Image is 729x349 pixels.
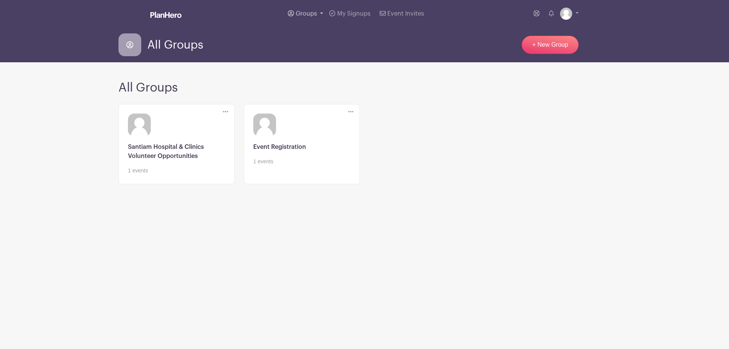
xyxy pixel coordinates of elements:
a: + New Group [522,36,579,54]
img: default-ce2991bfa6775e67f084385cd625a349d9dcbb7a52a09fb2fda1e96e2d18dcdb.png [560,8,572,20]
span: Event Invites [387,11,424,17]
span: Groups [296,11,317,17]
span: All Groups [147,39,203,51]
span: My Signups [337,11,371,17]
h2: All Groups [118,81,611,95]
img: logo_white-6c42ec7e38ccf1d336a20a19083b03d10ae64f83f12c07503d8b9e83406b4c7d.svg [150,12,181,18]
